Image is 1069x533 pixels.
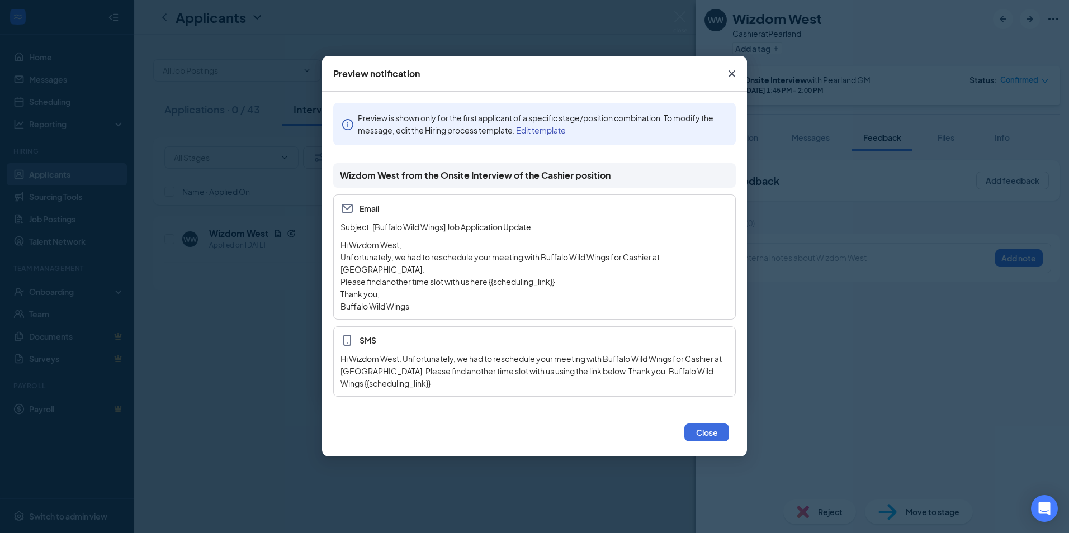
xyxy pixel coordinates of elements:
[358,113,713,135] span: Preview is shown only for the first applicant of a specific stage/position combination. To modify...
[340,202,729,215] span: Email
[342,118,353,130] span: info-circle
[1031,495,1058,522] div: Open Intercom Messenger
[340,353,729,389] div: Hi Wizdom West. Unfortunately, we had to reschedule your meeting with Buffalo Wild Wings for Cash...
[684,423,729,441] button: Close
[725,67,739,80] svg: Cross
[333,68,420,80] div: Preview notification
[717,56,747,92] button: Close
[340,251,729,275] p: Unfortunately, we had to reschedule your meeting with Buffalo Wild Wings for Cashier at [GEOGRAPH...
[340,222,531,232] span: Subject: [Buffalo Wild Wings] Job Application Update
[340,334,354,347] svg: MobileSms
[340,275,729,288] p: Please find another time slot with us here {{scheduling_link}}
[340,202,354,215] svg: Email
[516,125,566,135] a: Edit template
[340,170,611,181] span: Wizdom West from the Onsite Interview of the Cashier position
[340,288,729,300] p: Thank you,
[340,334,729,347] span: SMS
[340,300,729,312] p: Buffalo Wild Wings
[340,239,729,251] p: Hi Wizdom West,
